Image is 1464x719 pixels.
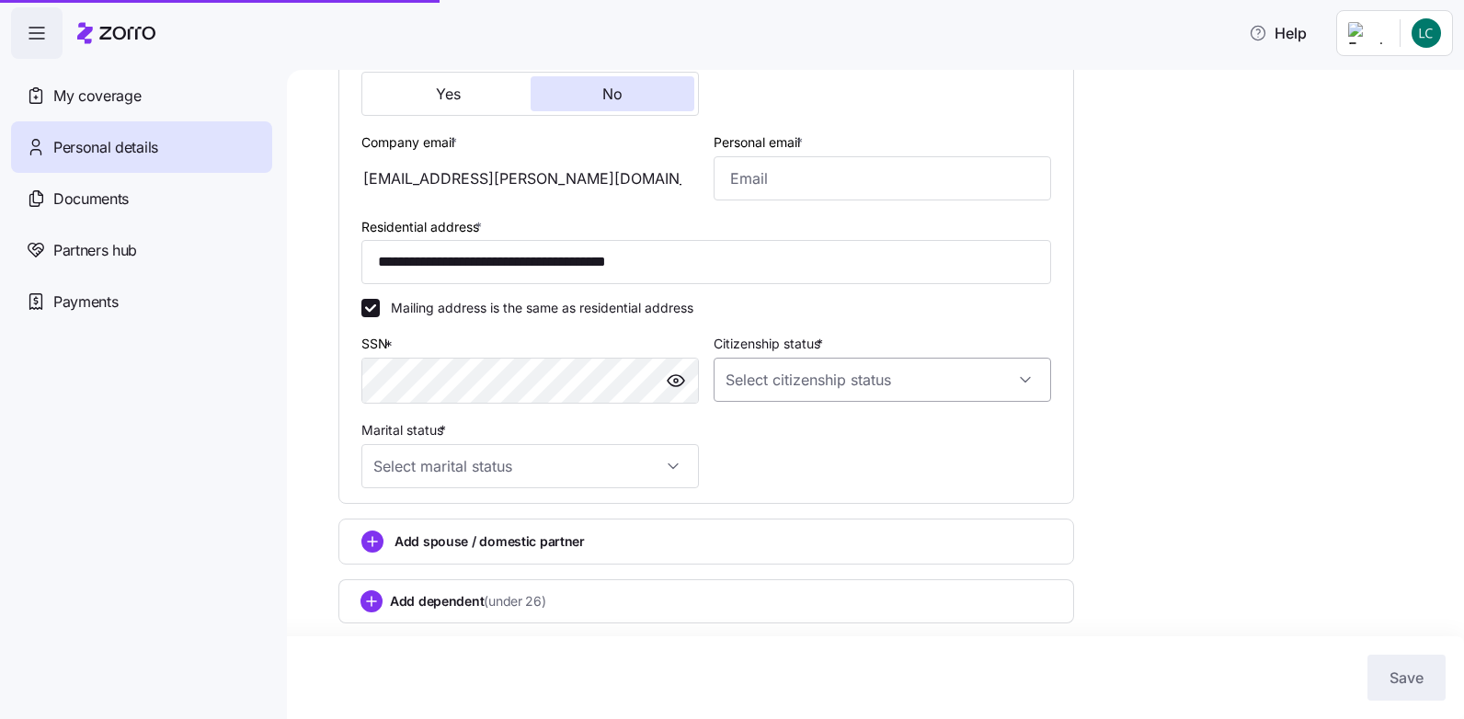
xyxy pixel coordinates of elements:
label: SSN [361,334,396,354]
input: Email [714,156,1051,200]
span: Payments [53,291,118,314]
button: Save [1367,655,1446,701]
span: Documents [53,188,129,211]
span: Save [1390,667,1424,689]
a: My coverage [11,70,272,121]
span: Yes [436,86,461,101]
span: My coverage [53,85,141,108]
button: Help [1234,15,1321,51]
a: Payments [11,276,272,327]
img: aa08532ec09fb9adffadff08c74dbd86 [1412,18,1441,48]
label: Residential address [361,217,486,237]
span: Partners hub [53,239,137,262]
span: Personal details [53,136,158,159]
svg: add icon [361,531,383,553]
input: Select marital status [361,444,699,488]
a: Documents [11,173,272,224]
label: Citizenship status [714,334,827,354]
svg: add icon [360,590,383,612]
label: Personal email [714,132,806,153]
input: Select citizenship status [714,358,1051,402]
label: Company email [361,132,461,153]
a: Partners hub [11,224,272,276]
span: Add dependent [390,592,546,611]
span: Add spouse / domestic partner [395,532,585,551]
span: Help [1249,22,1307,44]
span: No [602,86,623,101]
label: Mailing address is the same as residential address [380,299,693,317]
img: Employer logo [1348,22,1385,44]
a: Personal details [11,121,272,173]
label: Marital status [361,420,450,440]
span: (under 26) [484,592,545,611]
